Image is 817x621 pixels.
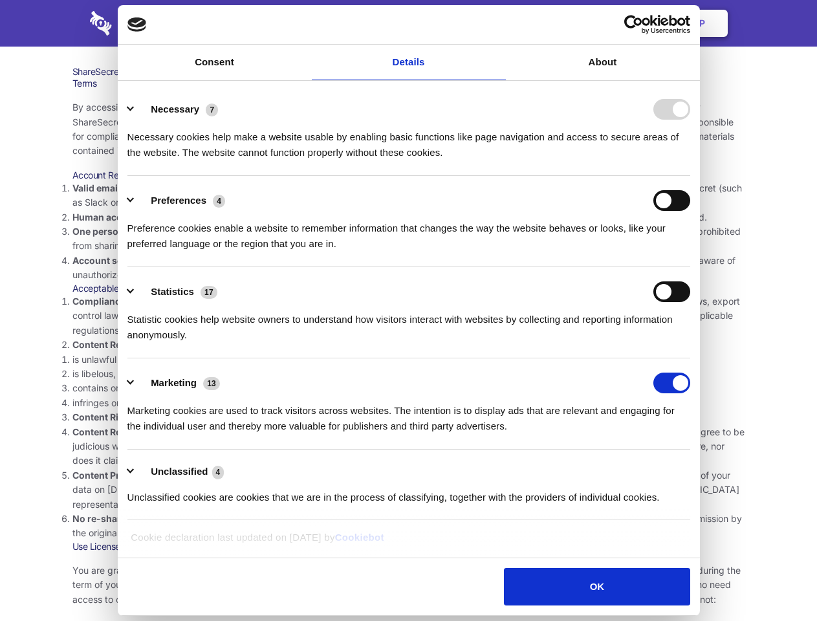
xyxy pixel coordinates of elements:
[72,224,745,254] li: You are not allowed to share account credentials. Each account is dedicated to the individual who...
[72,512,745,541] li: If you were the recipient of a Sharesecret link, you agree not to re-share it with anyone else, u...
[72,410,745,424] li: You agree that you will use Sharesecret only to secure and share content that you have the right ...
[72,100,745,158] p: By accessing the Sharesecret web application at and any other related services, apps and software...
[127,480,690,505] div: Unclassified cookies are cookies that we are in the process of classifying, together with the pro...
[72,210,745,224] li: Only human beings may create accounts. “Bot” accounts — those created by software, in an automate...
[72,367,745,381] li: is libelous, defamatory, or fraudulent
[72,169,745,181] h3: Account Requirements
[577,15,690,34] a: Usercentrics Cookiebot - opens in a new window
[127,211,690,252] div: Preference cookies enable a website to remember information that changes the way the website beha...
[72,470,146,481] strong: Content Privacy.
[151,286,194,297] label: Statistics
[213,195,225,208] span: 4
[72,226,182,237] strong: One person per account.
[72,338,745,410] li: You agree NOT to use Sharesecret to upload or share content that:
[72,296,268,307] strong: Compliance with local laws and regulations.
[151,377,197,388] label: Marketing
[203,377,220,390] span: 13
[127,99,226,120] button: Necessary (7)
[752,556,801,605] iframe: Drift Widget Chat Controller
[380,3,436,43] a: Pricing
[121,530,696,555] div: Cookie declaration last updated on [DATE] by
[72,513,138,524] strong: No re-sharing.
[90,11,201,36] img: logo-wordmark-white-trans-d4663122ce5f474addd5e946df7df03e33cb6a1c49d2221995e7729f52c070b2.svg
[72,425,745,468] li: You are solely responsible for the content you share on Sharesecret, and with the people you shar...
[72,66,745,78] h1: ShareSecret Terms of Service
[118,45,312,80] a: Consent
[127,17,147,32] img: logo
[504,568,690,605] button: OK
[201,286,217,299] span: 17
[72,339,167,350] strong: Content Restrictions.
[72,294,745,338] li: Your use of the Sharesecret must not violate any applicable laws, including copyright or trademar...
[72,396,745,410] li: infringes on any proprietary right of any party, including patent, trademark, trade secret, copyr...
[127,373,228,393] button: Marketing (13)
[206,103,218,116] span: 7
[312,45,506,80] a: Details
[72,255,151,266] strong: Account security.
[335,532,384,543] a: Cookiebot
[72,254,745,283] li: You are responsible for your own account security, including the security of your Sharesecret acc...
[72,283,745,294] h3: Acceptable Use
[72,411,142,422] strong: Content Rights.
[151,103,199,114] label: Necessary
[127,464,232,480] button: Unclassified (4)
[127,281,226,302] button: Statistics (17)
[72,381,745,395] li: contains or installs any active malware or exploits, or uses our platform for exploit delivery (s...
[127,393,690,434] div: Marketing cookies are used to track visitors across websites. The intention is to display ads tha...
[151,195,206,206] label: Preferences
[587,3,643,43] a: Login
[127,190,234,211] button: Preferences (4)
[212,466,224,479] span: 4
[72,563,745,607] p: You are granted permission to use the [DEMOGRAPHIC_DATA] services, subject to these terms of serv...
[506,45,700,80] a: About
[127,120,690,160] div: Necessary cookies help make a website usable by enabling basic functions like page navigation and...
[72,353,745,367] li: is unlawful or promotes unlawful activities
[127,302,690,343] div: Statistic cookies help website owners to understand how visitors interact with websites by collec...
[72,468,745,512] li: You understand that [DEMOGRAPHIC_DATA] or it’s representatives have no ability to retrieve the pl...
[525,3,584,43] a: Contact
[72,212,151,223] strong: Human accounts.
[72,182,124,193] strong: Valid email.
[72,78,745,89] h3: Terms
[72,181,745,210] li: You must provide a valid email address, either directly, or through approved third-party integrat...
[72,541,745,552] h3: Use License
[72,426,176,437] strong: Content Responsibility.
